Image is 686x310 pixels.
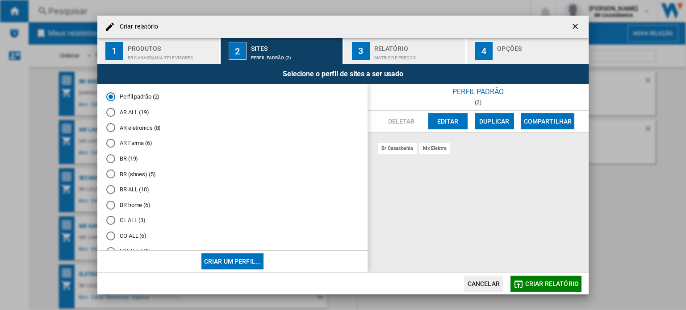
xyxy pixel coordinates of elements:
[382,113,421,129] button: Deletar
[97,64,589,84] div: Selecione o perfil de sites a ser usado
[467,38,589,64] button: 4 Opções
[368,84,589,99] div: Perfil padrão
[510,276,581,292] button: Criar relatório
[106,186,359,194] md-radio-button: BR ALL (10)
[229,42,247,60] div: 2
[378,143,417,154] div: br casasbahia
[106,216,359,225] md-radio-button: CL ALL (3)
[352,42,370,60] div: 3
[201,253,264,269] button: Criar um perfil...
[344,38,467,64] button: 3 Relatório Matriz de preços
[128,41,216,51] div: Produtos
[97,38,220,64] button: 1 Produtos BR CASASBAHIA:Televisores
[105,42,123,60] div: 1
[567,18,585,36] button: getI18NText('BUTTONS.CLOSE_DIALOG')
[128,51,216,60] div: BR CASASBAHIA:Televisores
[106,154,359,163] md-radio-button: BR (19)
[106,170,359,178] md-radio-button: BR (shoes) (5)
[221,38,343,64] button: 2 Sites Perfil padrão (2)
[106,93,359,101] md-radio-button: Perfil padrão (2)
[106,232,359,240] md-radio-button: CO ALL (6)
[106,124,359,132] md-radio-button: AR eletronics (8)
[106,201,359,209] md-radio-button: BR home (6)
[106,139,359,148] md-radio-button: AR Farma (6)
[525,280,579,287] span: Criar relatório
[475,42,493,60] div: 4
[428,113,468,129] button: Editar
[497,41,585,51] div: Opções
[521,113,575,129] button: Compartilhar
[106,247,359,256] md-radio-button: MX ALL (49)
[475,113,514,129] button: Duplicar
[368,99,589,106] div: (2)
[251,41,339,51] div: Sites
[464,276,503,292] button: Cancelar
[374,41,462,51] div: Relatório
[374,51,462,60] div: Matriz de preços
[419,143,450,154] div: mx elektra
[251,51,339,60] div: Perfil padrão (2)
[571,22,581,33] ng-md-icon: getI18NText('BUTTONS.CLOSE_DIALOG')
[106,108,359,116] md-radio-button: AR ALL (19)
[115,22,159,31] h4: Criar relatório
